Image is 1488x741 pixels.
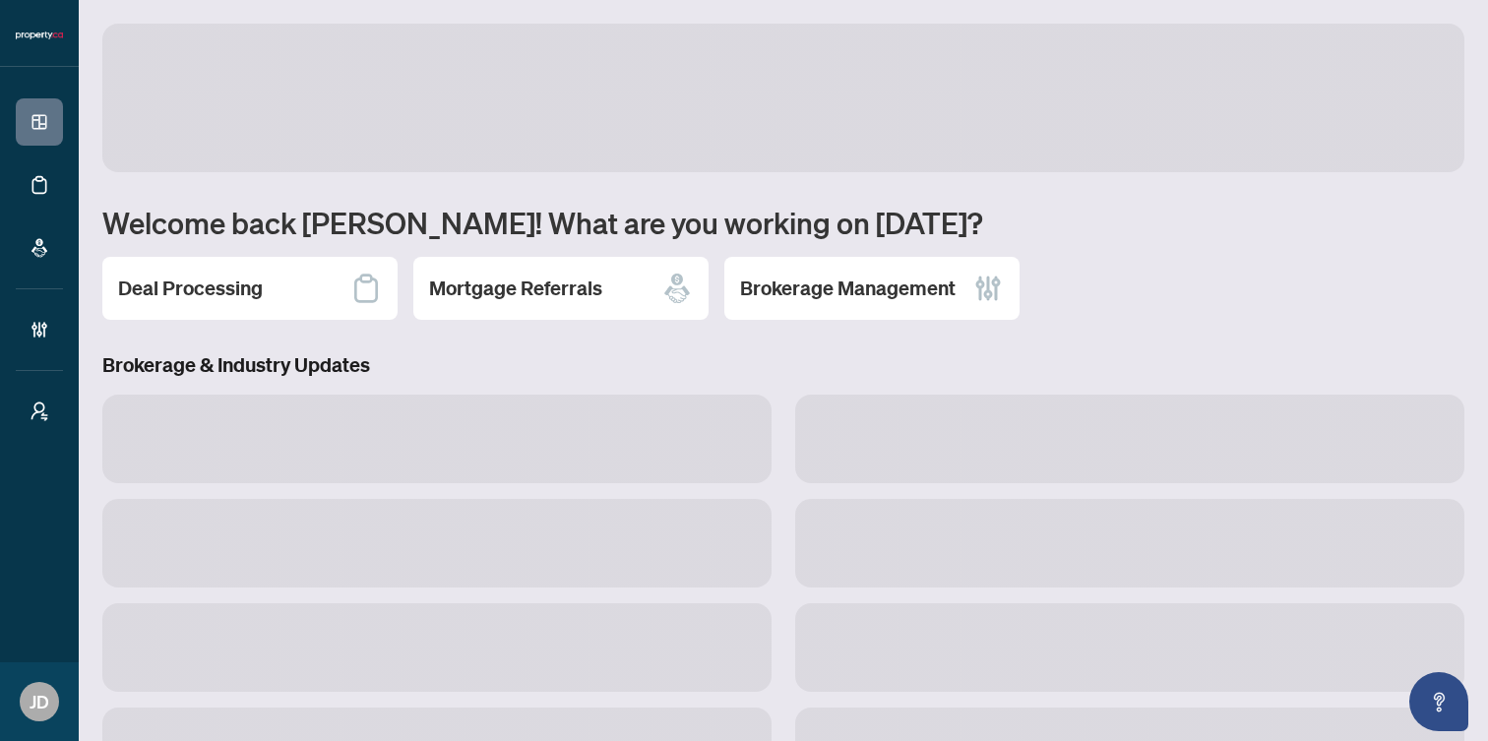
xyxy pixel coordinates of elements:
[740,275,956,302] h2: Brokerage Management
[30,688,49,715] span: JD
[102,351,1464,379] h3: Brokerage & Industry Updates
[30,401,49,421] span: user-switch
[118,275,263,302] h2: Deal Processing
[102,204,1464,241] h1: Welcome back [PERSON_NAME]! What are you working on [DATE]?
[16,30,63,41] img: logo
[1409,672,1468,731] button: Open asap
[429,275,602,302] h2: Mortgage Referrals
